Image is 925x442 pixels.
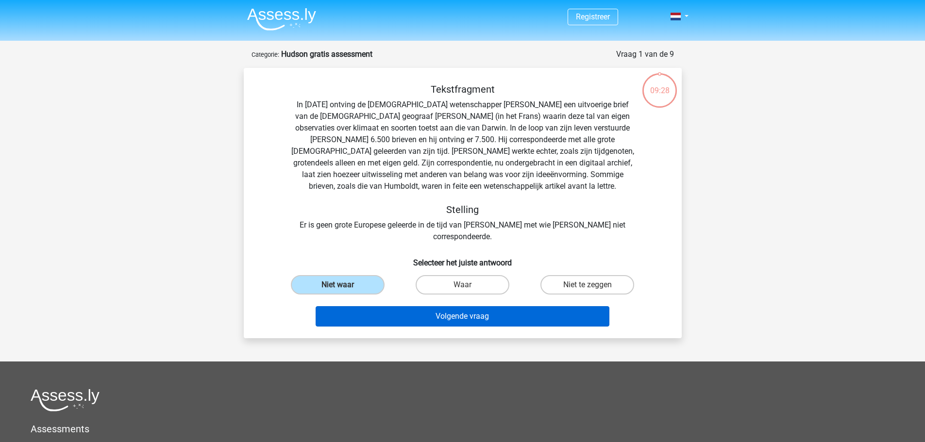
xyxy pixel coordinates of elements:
h5: Tekstfragment [290,83,635,95]
img: Assessly [247,8,316,31]
button: Volgende vraag [316,306,609,327]
h5: Stelling [290,204,635,215]
h6: Selecteer het juiste antwoord [259,250,666,267]
small: Categorie: [252,51,279,58]
strong: Hudson gratis assessment [281,49,372,59]
div: 09:28 [641,72,678,97]
a: Registreer [576,12,610,21]
h5: Assessments [31,423,894,435]
div: In [DATE] ontving de [DEMOGRAPHIC_DATA] wetenschapper [PERSON_NAME] een uitvoerige brief van de [... [259,83,666,243]
label: Niet waar [291,275,385,295]
label: Niet te zeggen [540,275,634,295]
label: Waar [416,275,509,295]
img: Assessly logo [31,389,100,411]
div: Vraag 1 van de 9 [616,49,674,60]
